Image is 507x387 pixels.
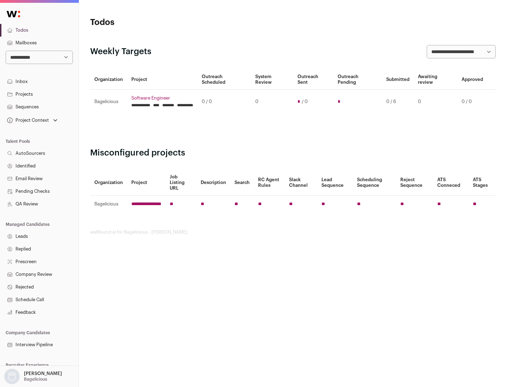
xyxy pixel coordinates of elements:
a: Software Engineer [131,95,193,101]
th: Outreach Sent [293,70,334,90]
p: Bagelicious [24,376,47,382]
th: Slack Channel [285,170,317,196]
td: Bagelicious [90,196,127,213]
th: Job Listing URL [165,170,196,196]
p: [PERSON_NAME] [24,371,62,376]
th: RC Agent Rules [254,170,284,196]
footer: wellfound:ai for Bagelicious - [PERSON_NAME] [90,229,496,235]
th: Reject Sequence [396,170,433,196]
h1: Todos [90,17,225,28]
th: Outreach Pending [333,70,382,90]
th: ATS Conneced [433,170,468,196]
td: 0 / 6 [382,90,414,114]
td: 0 [251,90,293,114]
td: 0 / 0 [457,90,487,114]
th: Lead Sequence [317,170,353,196]
th: ATS Stages [469,170,496,196]
th: Outreach Scheduled [198,70,251,90]
button: Open dropdown [3,369,63,384]
td: Bagelicious [90,90,127,114]
td: 0 [414,90,457,114]
th: Scheduling Sequence [353,170,396,196]
h2: Misconfigured projects [90,147,496,159]
img: nopic.png [4,369,20,384]
h2: Weekly Targets [90,46,151,57]
th: System Review [251,70,293,90]
th: Submitted [382,70,414,90]
th: Description [196,170,230,196]
th: Approved [457,70,487,90]
th: Project [127,70,198,90]
th: Search [230,170,254,196]
td: 0 / 0 [198,90,251,114]
th: Organization [90,170,127,196]
span: / 0 [302,99,308,104]
div: Project Context [6,118,49,123]
th: Awaiting review [414,70,457,90]
img: Wellfound [3,7,24,21]
button: Open dropdown [6,115,59,125]
th: Project [127,170,165,196]
th: Organization [90,70,127,90]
